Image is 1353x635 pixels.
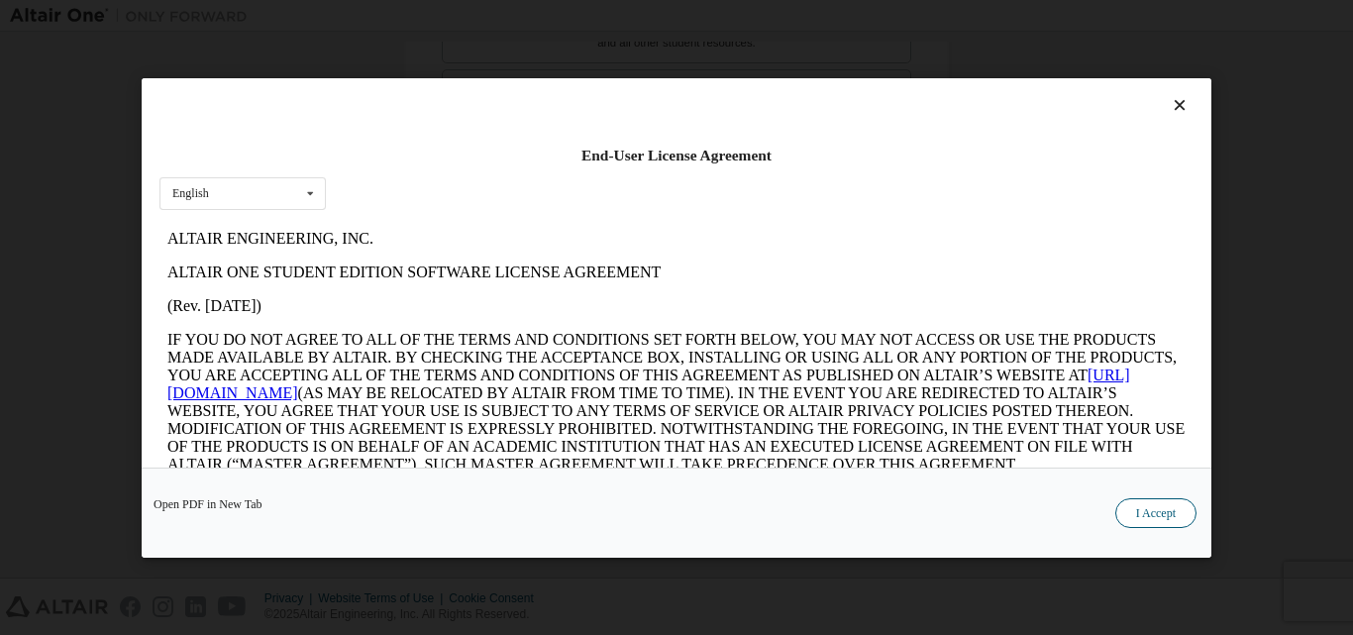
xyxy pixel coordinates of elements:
p: IF YOU DO NOT AGREE TO ALL OF THE TERMS AND CONDITIONS SET FORTH BELOW, YOU MAY NOT ACCESS OR USE... [8,109,1026,252]
div: End-User License Agreement [159,146,1194,165]
button: I Accept [1115,497,1197,527]
p: This Altair One Student Edition Software License Agreement (“Agreement”) is between Altair Engine... [8,267,1026,339]
p: (Rev. [DATE]) [8,75,1026,93]
a: [URL][DOMAIN_NAME] [8,145,971,179]
p: ALTAIR ENGINEERING, INC. [8,8,1026,26]
a: Open PDF in New Tab [154,497,262,509]
p: ALTAIR ONE STUDENT EDITION SOFTWARE LICENSE AGREEMENT [8,42,1026,59]
div: English [172,187,209,199]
